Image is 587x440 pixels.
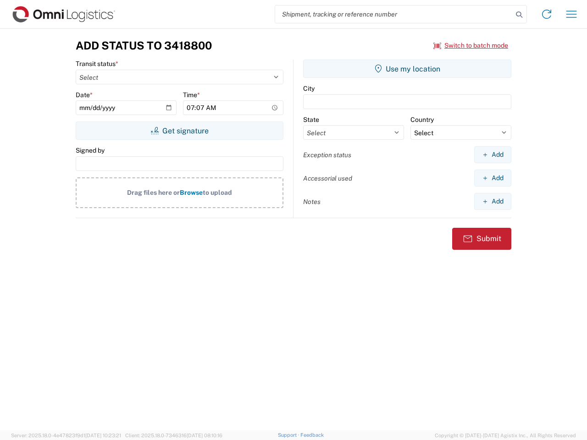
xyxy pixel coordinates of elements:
[474,146,511,163] button: Add
[76,91,93,99] label: Date
[180,189,203,196] span: Browse
[435,431,576,440] span: Copyright © [DATE]-[DATE] Agistix Inc., All Rights Reserved
[452,228,511,250] button: Submit
[303,174,352,182] label: Accessorial used
[76,60,118,68] label: Transit status
[76,146,105,154] label: Signed by
[85,433,121,438] span: [DATE] 10:23:21
[183,91,200,99] label: Time
[300,432,324,438] a: Feedback
[127,189,180,196] span: Drag files here or
[76,39,212,52] h3: Add Status to 3418800
[433,38,508,53] button: Switch to batch mode
[303,84,315,93] label: City
[303,115,319,124] label: State
[303,60,511,78] button: Use my location
[278,432,301,438] a: Support
[125,433,222,438] span: Client: 2025.18.0-7346316
[76,121,283,140] button: Get signature
[187,433,222,438] span: [DATE] 08:10:16
[11,433,121,438] span: Server: 2025.18.0-4e47823f9d1
[203,189,232,196] span: to upload
[474,170,511,187] button: Add
[275,5,513,23] input: Shipment, tracking or reference number
[474,193,511,210] button: Add
[410,115,434,124] label: Country
[303,198,321,206] label: Notes
[303,151,351,159] label: Exception status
